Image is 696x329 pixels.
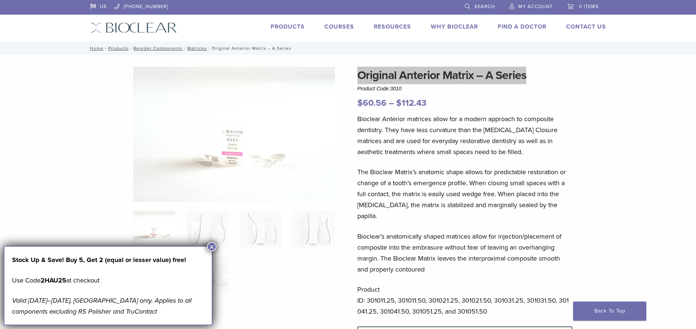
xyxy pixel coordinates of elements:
bdi: 112.43 [396,98,426,108]
strong: 2HAU25 [41,276,66,284]
bdi: 60.56 [357,98,387,108]
span: 3010 [390,86,402,91]
a: Find A Doctor [498,23,546,30]
p: Bioclear Anterior matrices allow for a modern approach to composite dentistry. They have less cur... [357,113,572,157]
span: / [183,46,187,50]
h1: Original Anterior Matrix – A Series [357,67,572,84]
span: 0 items [579,4,599,10]
img: Anterior Original A Series Matrices [133,67,335,202]
em: Valid [DATE]–[DATE], [GEOGRAPHIC_DATA] only. Applies to all components excluding RS Polisher and ... [12,296,192,315]
span: $ [396,98,402,108]
a: Matrices [187,46,207,51]
a: Contact Us [566,23,606,30]
a: Home [88,46,104,51]
img: Bioclear [90,22,177,33]
span: Product Code: [357,86,402,91]
img: Anterior-Original-A-Series-Matrices-324x324.jpg [133,211,175,247]
p: Bioclear’s anatomically shaped matrices allow for injection/placement of composite into the embra... [357,231,572,275]
span: Search [474,4,495,10]
a: Back To Top [573,302,646,321]
img: Original Anterior Matrix - A Series - Image 2 [186,211,228,247]
img: Original Anterior Matrix - A Series - Image 3 [240,211,282,247]
a: Reorder Components [133,46,183,51]
span: My Account [518,4,553,10]
img: Original Anterior Matrix - A Series - Image 4 [293,211,335,247]
a: Why Bioclear [431,23,478,30]
p: Use Code at checkout [12,275,204,286]
a: Products [108,46,129,51]
span: / [104,46,108,50]
strong: Stock Up & Save! Buy 5, Get 2 (equal or lesser value) free! [12,256,186,264]
span: – [389,98,394,108]
p: Product ID: 301011.25, 301011.50, 301021.25, 301021.50, 301031.25, 301031.50, 301041.25, 301041.5... [357,284,572,317]
p: The Bioclear Matrix’s anatomic shape allows for predictable restoration or change of a tooth’s em... [357,167,572,221]
span: / [129,46,133,50]
a: Products [271,23,305,30]
a: Resources [374,23,411,30]
span: / [207,46,212,50]
span: $ [357,98,363,108]
nav: Original Anterior Matrix – A Series [85,42,612,55]
button: Close [207,242,217,251]
a: Courses [324,23,354,30]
